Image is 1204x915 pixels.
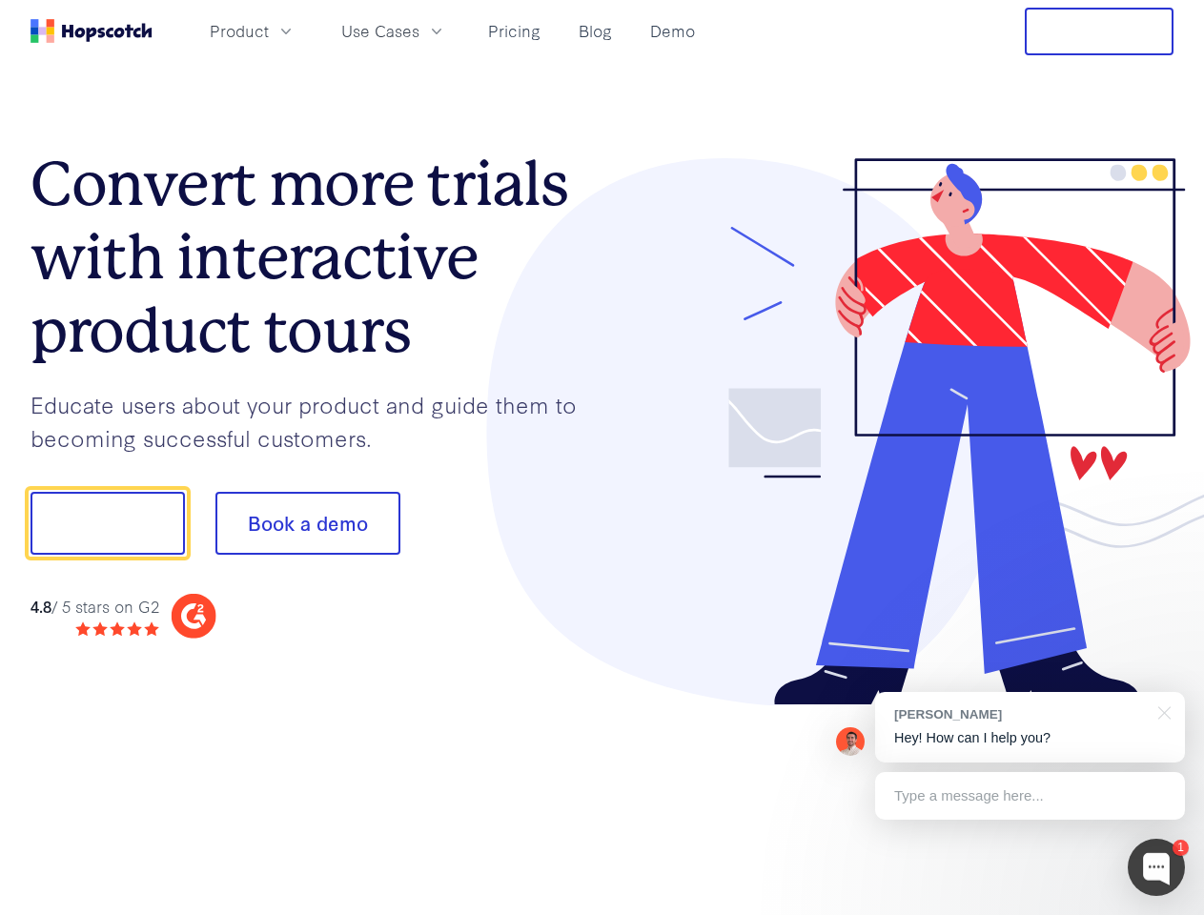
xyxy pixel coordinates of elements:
button: Show me! [31,492,185,555]
h1: Convert more trials with interactive product tours [31,148,602,367]
strong: 4.8 [31,595,51,617]
button: Use Cases [330,15,458,47]
a: Home [31,19,153,43]
p: Hey! How can I help you? [894,728,1166,748]
div: Type a message here... [875,772,1185,820]
a: Blog [571,15,620,47]
button: Book a demo [215,492,400,555]
a: Pricing [480,15,548,47]
p: Educate users about your product and guide them to becoming successful customers. [31,388,602,454]
div: / 5 stars on G2 [31,595,159,619]
button: Product [198,15,307,47]
button: Free Trial [1025,8,1173,55]
div: [PERSON_NAME] [894,705,1147,723]
a: Demo [643,15,703,47]
span: Product [210,19,269,43]
span: Use Cases [341,19,419,43]
div: 1 [1173,840,1189,856]
img: Mark Spera [836,727,865,756]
